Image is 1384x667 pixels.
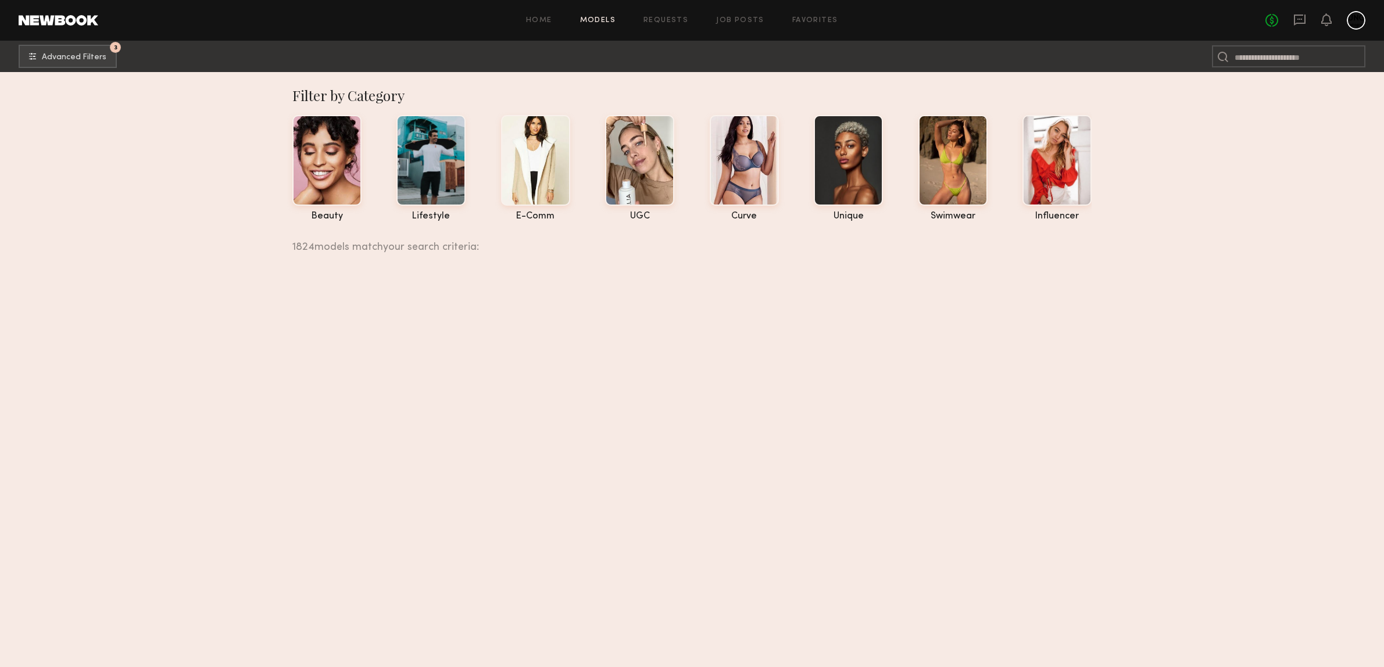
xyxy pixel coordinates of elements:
[792,17,838,24] a: Favorites
[580,17,616,24] a: Models
[643,17,688,24] a: Requests
[1022,211,1092,221] div: influencer
[918,211,988,221] div: swimwear
[114,45,117,50] span: 3
[292,211,362,221] div: beauty
[710,211,779,221] div: curve
[42,53,106,62] span: Advanced Filters
[292,228,1082,253] div: 1824 models match your search criteria:
[605,211,674,221] div: UGC
[19,45,117,68] button: 3Advanced Filters
[526,17,552,24] a: Home
[716,17,764,24] a: Job Posts
[814,211,883,221] div: unique
[501,211,570,221] div: e-comm
[292,86,1092,105] div: Filter by Category
[396,211,466,221] div: lifestyle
